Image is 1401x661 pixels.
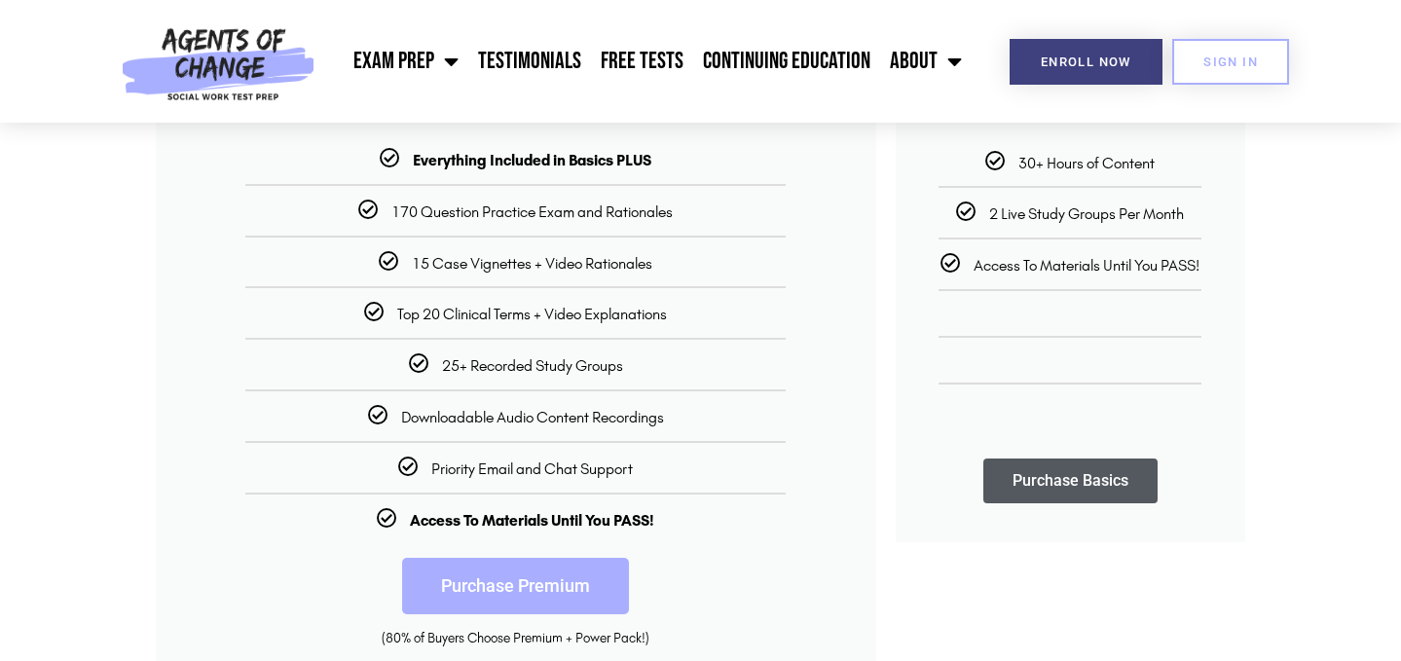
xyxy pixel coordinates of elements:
a: Enroll Now [1010,39,1162,85]
span: 2 Live Study Groups Per Month [989,204,1184,223]
a: SIGN IN [1172,39,1289,85]
span: Enroll Now [1041,55,1131,68]
a: Purchase Basics [983,459,1158,503]
span: 170 Question Practice Exam and Rationales [391,202,673,221]
span: Priority Email and Chat Support [431,459,633,478]
span: 25+ Recorded Study Groups [442,356,623,375]
span: SIGN IN [1203,55,1258,68]
b: Access To Materials Until You PASS! [410,511,654,530]
span: Downloadable Audio Content Recordings [401,408,664,426]
a: Exam Prep [344,37,468,86]
nav: Menu [324,37,972,86]
a: Purchase Premium [402,558,629,614]
a: Testimonials [468,37,591,86]
span: 15 Case Vignettes + Video Rationales [412,254,652,273]
a: Free Tests [591,37,693,86]
span: 30+ Hours of Content [1018,154,1155,172]
div: (80% of Buyers Choose Premium + Power Pack!) [185,629,847,648]
span: Top 20 Clinical Terms + Video Explanations [397,305,667,323]
a: About [880,37,972,86]
b: Everything Included in Basics PLUS [413,151,651,169]
a: Continuing Education [693,37,880,86]
span: Access To Materials Until You PASS! [974,256,1199,275]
